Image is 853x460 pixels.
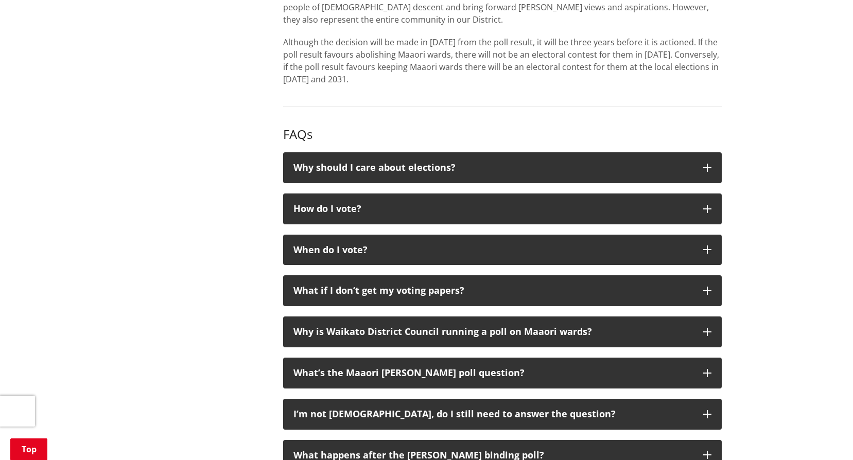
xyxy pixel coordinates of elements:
[293,327,693,337] div: Why is Waikato District Council running a poll on Maaori wards?
[293,245,693,255] div: When do I vote?
[283,275,722,306] button: What if I don’t get my voting papers?
[283,358,722,388] button: What’s the Maaori [PERSON_NAME] poll question?
[293,204,693,214] div: How do I vote?
[283,127,722,142] h3: FAQs
[283,36,722,85] p: Although the decision will be made in [DATE] from the poll result, it will be three years before ...
[293,368,693,378] div: What’s the Maaori [PERSON_NAME] poll question?
[283,316,722,347] button: Why is Waikato District Council running a poll on Maaori wards?
[283,399,722,430] button: I’m not [DEMOGRAPHIC_DATA], do I still need to answer the question?
[293,163,693,173] div: Why should I care about elections?
[10,438,47,460] a: Top
[293,286,693,296] div: What if I don’t get my voting papers?
[283,193,722,224] button: How do I vote?
[283,235,722,266] button: When do I vote?
[283,152,722,183] button: Why should I care about elections?
[806,417,843,454] iframe: Messenger Launcher
[293,409,693,419] div: I’m not [DEMOGRAPHIC_DATA], do I still need to answer the question?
